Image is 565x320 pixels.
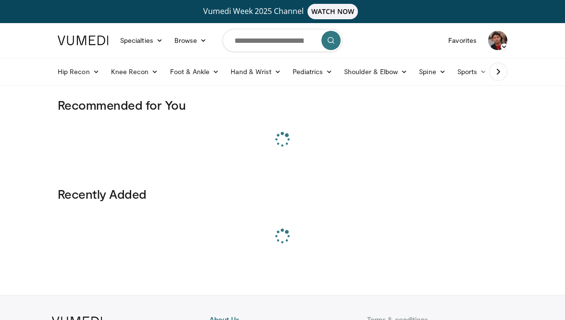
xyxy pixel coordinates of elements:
a: Shoulder & Elbow [338,62,413,81]
a: Favorites [442,31,482,50]
a: Browse [169,31,213,50]
img: Avatar [488,31,507,50]
a: Hip Recon [52,62,105,81]
h3: Recommended for You [58,97,507,113]
a: Foot & Ankle [164,62,225,81]
input: Search topics, interventions [222,29,343,52]
img: VuMedi Logo [58,36,109,45]
a: Pediatrics [287,62,338,81]
a: Sports [452,62,493,81]
a: Vumedi Week 2025 ChannelWATCH NOW [52,4,513,19]
h3: Recently Added [58,186,507,202]
a: Spine [413,62,451,81]
a: Hand & Wrist [225,62,287,81]
span: WATCH NOW [307,4,358,19]
a: Specialties [114,31,169,50]
a: Knee Recon [105,62,164,81]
